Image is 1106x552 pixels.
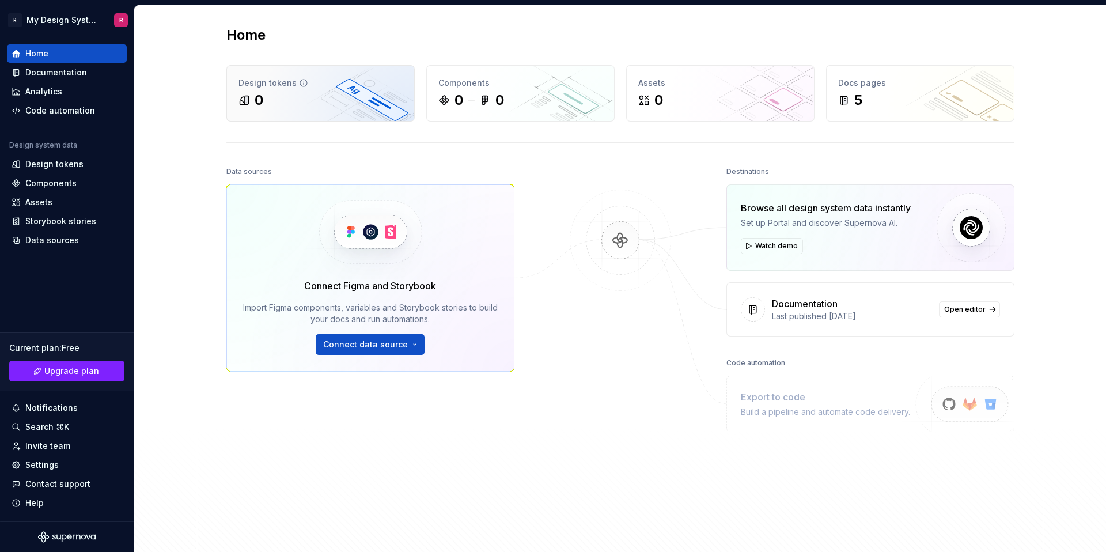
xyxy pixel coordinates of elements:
a: Design tokens0 [226,65,415,122]
a: Open editor [939,301,1000,317]
a: Documentation [7,63,127,82]
a: Components00 [426,65,615,122]
div: Code automation [25,105,95,116]
div: Last published [DATE] [772,311,932,322]
a: Code automation [7,101,127,120]
div: Design tokens [25,158,84,170]
div: Components [25,177,77,189]
a: Assets0 [626,65,815,122]
div: Search ⌘K [25,421,69,433]
div: Documentation [772,297,838,311]
button: Help [7,494,127,512]
div: Help [25,497,44,509]
button: Contact support [7,475,127,493]
div: 0 [495,91,504,109]
div: Browse all design system data instantly [741,201,911,215]
div: Import Figma components, variables and Storybook stories to build your docs and run automations. [243,302,498,325]
div: Data sources [226,164,272,180]
a: Docs pages5 [826,65,1014,122]
div: Contact support [25,478,90,490]
div: Home [25,48,48,59]
div: Notifications [25,402,78,414]
span: Upgrade plan [44,365,99,377]
a: Upgrade plan [9,361,124,381]
div: Data sources [25,235,79,246]
button: RMy Design SystemR [2,7,131,32]
a: Components [7,174,127,192]
a: Invite team [7,437,127,455]
div: Export to code [741,390,910,404]
div: Invite team [25,440,70,452]
div: Design tokens [238,77,403,89]
div: Code automation [726,355,785,371]
div: Documentation [25,67,87,78]
div: Components [438,77,603,89]
button: Notifications [7,399,127,417]
span: Open editor [944,305,986,314]
span: Connect data source [323,339,408,350]
div: Current plan : Free [9,342,124,354]
div: R [8,13,22,27]
div: Assets [25,196,52,208]
div: Destinations [726,164,769,180]
a: Analytics [7,82,127,101]
div: Docs pages [838,77,1002,89]
div: Storybook stories [25,215,96,227]
a: Data sources [7,231,127,249]
a: Storybook stories [7,212,127,230]
div: Connect Figma and Storybook [304,279,436,293]
div: 0 [654,91,663,109]
div: Assets [638,77,802,89]
div: Analytics [25,86,62,97]
svg: Supernova Logo [38,531,96,543]
div: 0 [255,91,263,109]
div: 5 [854,91,862,109]
button: Watch demo [741,238,803,254]
div: Set up Portal and discover Supernova AI. [741,217,911,229]
a: Assets [7,193,127,211]
div: Design system data [9,141,77,150]
button: Search ⌘K [7,418,127,436]
a: Settings [7,456,127,474]
a: Home [7,44,127,63]
div: Build a pipeline and automate code delivery. [741,406,910,418]
span: Watch demo [755,241,798,251]
h2: Home [226,26,266,44]
div: Settings [25,459,59,471]
div: R [119,16,123,25]
button: Connect data source [316,334,425,355]
a: Design tokens [7,155,127,173]
div: 0 [454,91,463,109]
div: My Design System [26,14,100,26]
